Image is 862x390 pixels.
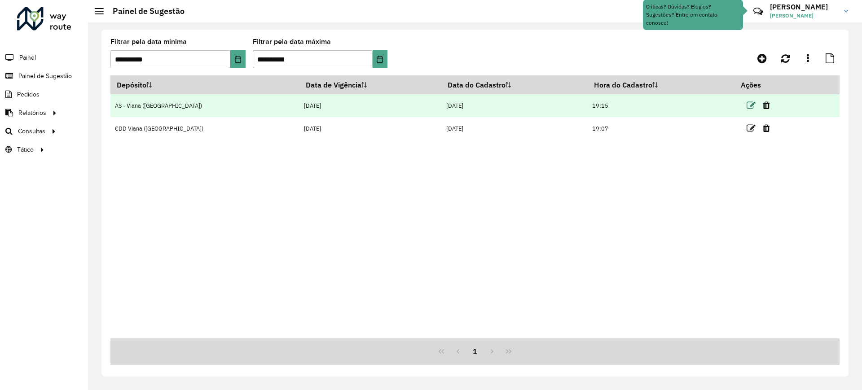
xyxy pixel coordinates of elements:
[17,90,40,99] span: Pedidos
[466,343,484,360] button: 1
[441,117,588,140] td: [DATE]
[747,99,756,111] a: Editar
[104,6,185,16] h2: Painel de Sugestão
[588,94,735,117] td: 19:15
[230,50,245,68] button: Choose Date
[763,122,770,134] a: Excluir
[110,117,299,140] td: CDD Viana ([GEOGRAPHIC_DATA])
[588,117,735,140] td: 19:07
[770,3,837,11] h3: [PERSON_NAME]
[770,12,837,20] span: [PERSON_NAME]
[299,75,441,94] th: Data de Vigência
[18,127,45,136] span: Consultas
[763,99,770,111] a: Excluir
[588,75,735,94] th: Hora do Cadastro
[253,36,331,47] label: Filtrar pela data máxima
[18,71,72,81] span: Painel de Sugestão
[441,75,588,94] th: Data do Cadastro
[110,94,299,117] td: AS - Viana ([GEOGRAPHIC_DATA])
[373,50,387,68] button: Choose Date
[441,94,588,117] td: [DATE]
[735,75,789,94] th: Ações
[748,2,768,21] a: Contato Rápido
[18,108,46,118] span: Relatórios
[17,145,34,154] span: Tático
[747,122,756,134] a: Editar
[110,75,299,94] th: Depósito
[19,53,36,62] span: Painel
[110,36,187,47] label: Filtrar pela data mínima
[299,94,441,117] td: [DATE]
[299,117,441,140] td: [DATE]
